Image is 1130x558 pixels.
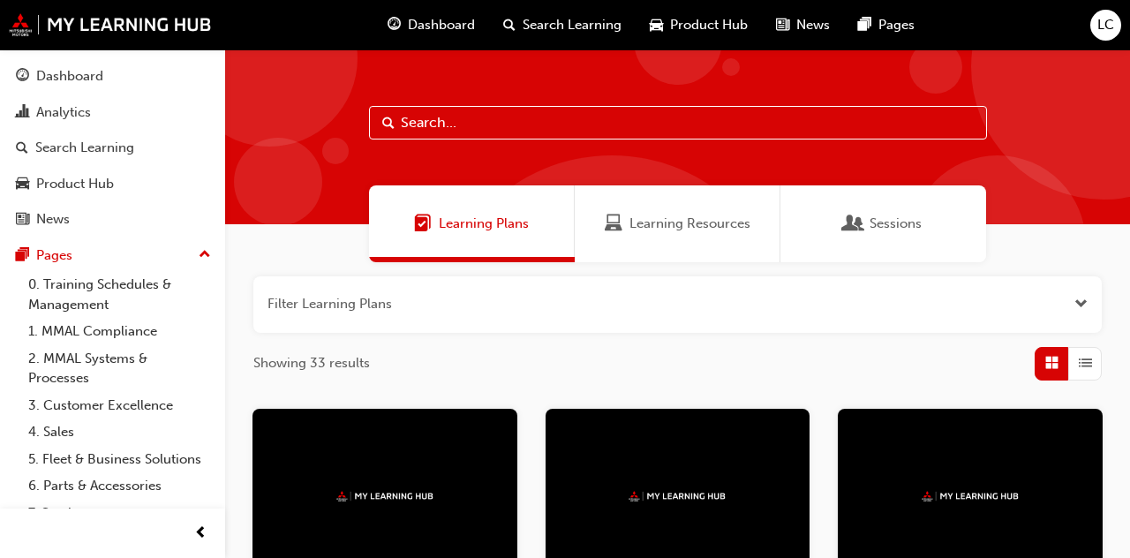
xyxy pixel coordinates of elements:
span: Learning Resources [629,214,750,234]
span: Learning Plans [414,214,432,234]
a: 2. MMAL Systems & Processes [21,345,218,392]
a: Search Learning [7,132,218,164]
span: car-icon [16,177,29,192]
button: Open the filter [1074,294,1088,314]
span: Dashboard [408,15,475,35]
a: 6. Parts & Accessories [21,472,218,500]
a: Analytics [7,96,218,129]
div: Pages [36,245,72,266]
div: Search Learning [35,138,134,158]
span: Showing 33 results [253,353,370,373]
a: 4. Sales [21,418,218,446]
a: pages-iconPages [844,7,929,43]
span: Pages [878,15,915,35]
div: News [36,209,70,230]
span: guage-icon [16,69,29,85]
span: LC [1097,15,1114,35]
a: Product Hub [7,168,218,200]
button: DashboardAnalyticsSearch LearningProduct HubNews [7,57,218,239]
span: Grid [1045,353,1058,373]
button: LC [1090,10,1121,41]
img: mmal [922,491,1019,502]
a: 3. Customer Excellence [21,392,218,419]
a: search-iconSearch Learning [489,7,636,43]
span: Search [382,113,395,133]
div: Analytics [36,102,91,123]
a: SessionsSessions [780,185,986,262]
img: mmal [9,13,212,36]
span: search-icon [16,140,28,156]
span: Learning Resources [605,214,622,234]
a: News [7,203,218,236]
input: Search... [369,106,987,139]
span: List [1079,353,1092,373]
span: Learning Plans [439,214,529,234]
a: car-iconProduct Hub [636,7,762,43]
div: Product Hub [36,174,114,194]
span: Sessions [845,214,863,234]
a: 5. Fleet & Business Solutions [21,446,218,473]
img: mmal [336,491,433,502]
div: Dashboard [36,66,103,87]
button: Pages [7,239,218,272]
a: 1. MMAL Compliance [21,318,218,345]
img: mmal [629,491,726,502]
a: Learning ResourcesLearning Resources [575,185,780,262]
a: news-iconNews [762,7,844,43]
span: news-icon [16,212,29,228]
span: prev-icon [194,523,207,545]
span: Search Learning [523,15,621,35]
span: chart-icon [16,105,29,121]
a: Learning PlansLearning Plans [369,185,575,262]
span: Product Hub [670,15,748,35]
span: News [796,15,830,35]
span: search-icon [503,14,516,36]
span: car-icon [650,14,663,36]
a: 7. Service [21,500,218,527]
a: guage-iconDashboard [373,7,489,43]
span: pages-icon [16,248,29,264]
a: Dashboard [7,60,218,93]
a: 0. Training Schedules & Management [21,271,218,318]
span: Sessions [870,214,922,234]
span: pages-icon [858,14,871,36]
span: up-icon [199,244,211,267]
span: guage-icon [388,14,401,36]
span: news-icon [776,14,789,36]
